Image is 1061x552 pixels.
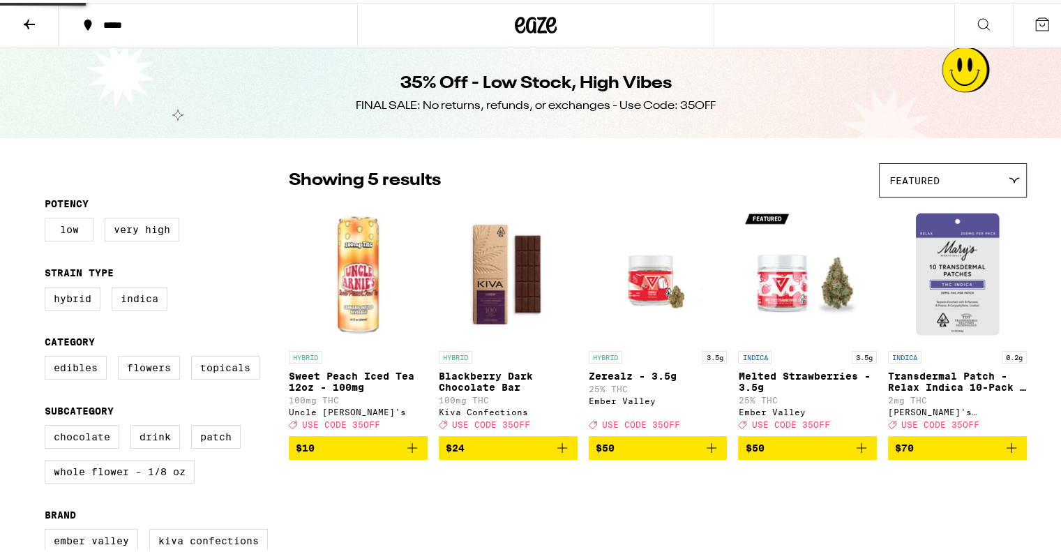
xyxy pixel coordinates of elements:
[888,202,1027,341] img: Mary's Medicinals - Transdermal Patch - Relax Indica 10-Pack - 200mg
[45,507,76,518] legend: Brand
[589,394,728,403] div: Ember Valley
[302,417,380,426] span: USE CODE 35OFF
[130,422,180,446] label: Drink
[452,417,530,426] span: USE CODE 35OFF
[596,440,615,451] span: $50
[45,403,114,414] legend: Subcategory
[738,202,877,433] a: Open page for Melted Strawberries - 3.5g from Ember Valley
[446,440,465,451] span: $24
[45,422,119,446] label: Chocolate
[589,382,728,391] p: 25% THC
[745,440,764,451] span: $50
[296,440,315,451] span: $10
[289,166,441,190] p: Showing 5 results
[45,353,107,377] label: Edibles
[738,393,877,402] p: 25% THC
[439,202,578,341] img: Kiva Confections - Blackberry Dark Chocolate Bar
[888,348,921,361] p: INDICA
[149,526,268,550] label: Kiva Confections
[191,422,241,446] label: Patch
[118,353,180,377] label: Flowers
[1002,348,1027,361] p: 0.2g
[738,348,772,361] p: INDICA
[738,405,877,414] div: Ember Valley
[45,284,100,308] label: Hybrid
[901,417,979,426] span: USE CODE 35OFF
[888,433,1027,457] button: Add to bag
[889,172,940,184] span: Featured
[45,215,93,239] label: Low
[895,440,914,451] span: $70
[589,368,728,379] p: Zerealz - 3.5g
[356,96,716,111] div: FINAL SALE: No returns, refunds, or exchanges - Use Code: 35OFF
[888,202,1027,433] a: Open page for Transdermal Patch - Relax Indica 10-Pack - 200mg from Mary's Medicinals
[191,353,259,377] label: Topicals
[45,195,89,207] legend: Potency
[45,526,138,550] label: Ember Valley
[738,368,877,390] p: Melted Strawberries - 3.5g
[289,202,428,433] a: Open page for Sweet Peach Iced Tea 12oz - 100mg from Uncle Arnie's
[702,348,727,361] p: 3.5g
[589,348,622,361] p: HYBRID
[439,202,578,433] a: Open page for Blackberry Dark Chocolate Bar from Kiva Confections
[45,334,95,345] legend: Category
[589,433,728,457] button: Add to bag
[289,368,428,390] p: Sweet Peach Iced Tea 12oz - 100mg
[738,202,877,341] img: Ember Valley - Melted Strawberries - 3.5g
[888,405,1027,414] div: [PERSON_NAME]'s Medicinals
[45,457,195,481] label: Whole Flower - 1/8 oz
[589,202,728,433] a: Open page for Zerealz - 3.5g from Ember Valley
[400,69,672,93] h1: 35% Off - Low Stock, High Vibes
[8,10,100,21] span: Hi. Need any help?
[439,368,578,390] p: Blackberry Dark Chocolate Bar
[751,417,829,426] span: USE CODE 35OFF
[289,202,428,341] img: Uncle Arnie's - Sweet Peach Iced Tea 12oz - 100mg
[589,202,728,341] img: Ember Valley - Zerealz - 3.5g
[105,215,179,239] label: Very High
[289,433,428,457] button: Add to bag
[738,433,877,457] button: Add to bag
[439,393,578,402] p: 100mg THC
[289,393,428,402] p: 100mg THC
[852,348,877,361] p: 3.5g
[439,348,472,361] p: HYBRID
[439,405,578,414] div: Kiva Confections
[439,433,578,457] button: Add to bag
[289,348,322,361] p: HYBRID
[888,368,1027,390] p: Transdermal Patch - Relax Indica 10-Pack - 200mg
[289,405,428,414] div: Uncle [PERSON_NAME]'s
[602,417,680,426] span: USE CODE 35OFF
[888,393,1027,402] p: 2mg THC
[45,264,114,276] legend: Strain Type
[112,284,167,308] label: Indica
